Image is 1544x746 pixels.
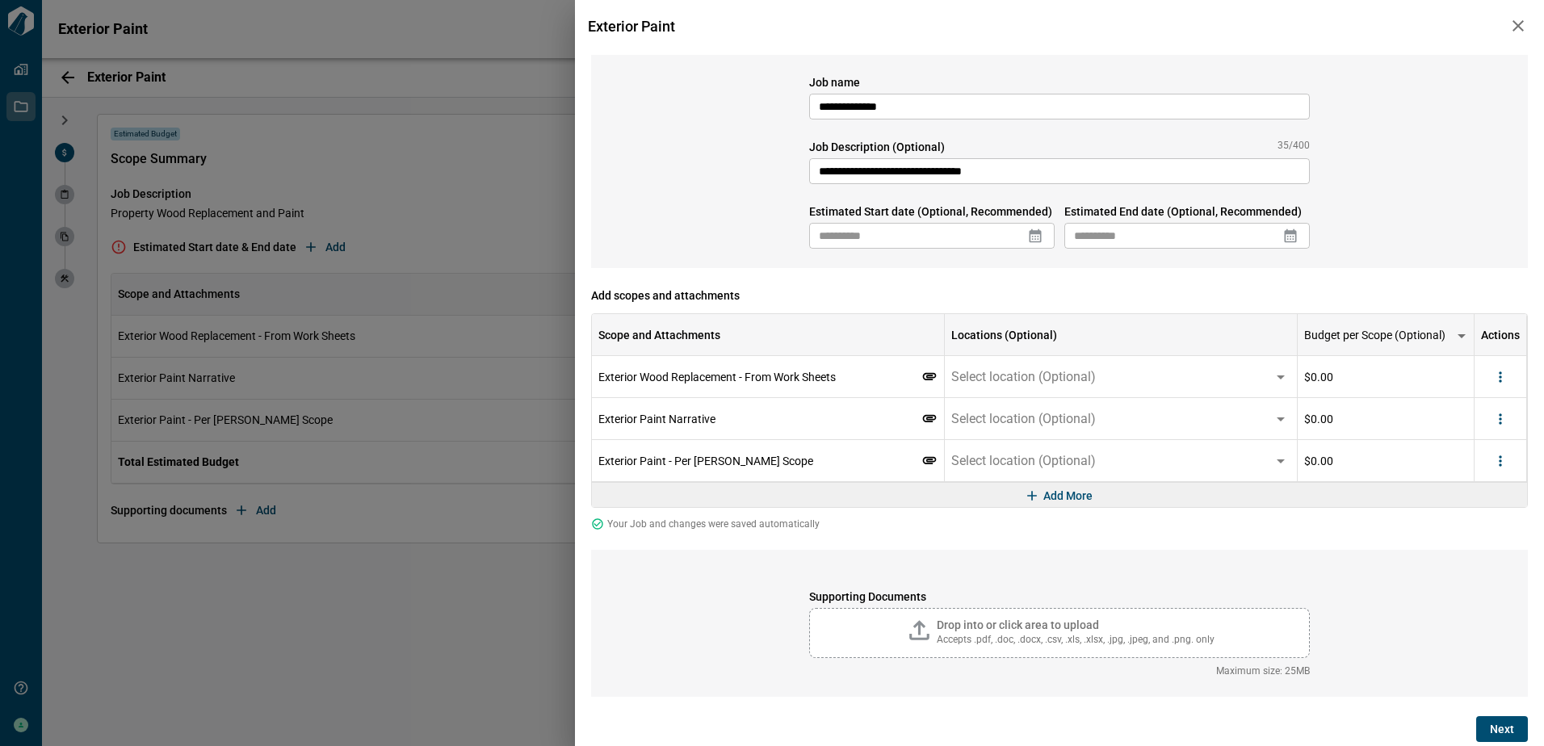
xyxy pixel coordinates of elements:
span: Select location (Optional) [951,453,1096,469]
div: Locations (Optional) [951,314,1057,356]
button: Next [1476,716,1528,742]
button: more [1488,365,1513,389]
button: more [1488,407,1513,431]
span: Exterior Paint Narrative [598,413,715,425]
div: Scope and Attachments [598,314,720,356]
span: Job name [809,74,1310,90]
span: Exterior Paint - Per [PERSON_NAME] Scope [598,455,813,467]
span: Your Job and changes were saved automatically [607,518,820,530]
span: Supporting Documents [809,589,1310,605]
div: Locations (Optional) [945,314,1298,356]
span: Add scopes and attachments [591,287,1528,304]
span: Exterior Paint [585,18,675,35]
span: $0.00 [1304,411,1333,427]
div: Actions [1475,314,1527,356]
button: more [1488,449,1513,473]
span: Exterior Wood Replacement - From Work Sheets [598,371,836,383]
span: Select location (Optional) [951,411,1096,427]
span: Job Description (Optional) [809,139,945,155]
span: Estimated Start date (Optional, Recommended) [809,203,1055,220]
span: $0.00 [1304,369,1333,385]
span: $0.00 [1304,453,1333,469]
span: Budget per Scope (Optional) [1304,327,1445,343]
span: Next [1490,721,1514,737]
span: Select location (Optional) [951,369,1096,385]
button: more [1445,320,1478,352]
span: Maximum size: 25MB [809,664,1310,677]
span: Drop into or click area to upload [937,618,1099,631]
div: Actions [1481,314,1520,356]
span: Add More [1043,488,1093,504]
span: 35/400 [1278,139,1310,155]
button: Add More [1021,483,1099,509]
div: Scope and Attachments [592,314,945,356]
span: Estimated End date (Optional, Recommended) [1064,203,1310,220]
span: Accepts .pdf, .doc, .docx, .csv, .xls, .xlsx, .jpg, .jpeg, and .png. only [937,633,1215,646]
